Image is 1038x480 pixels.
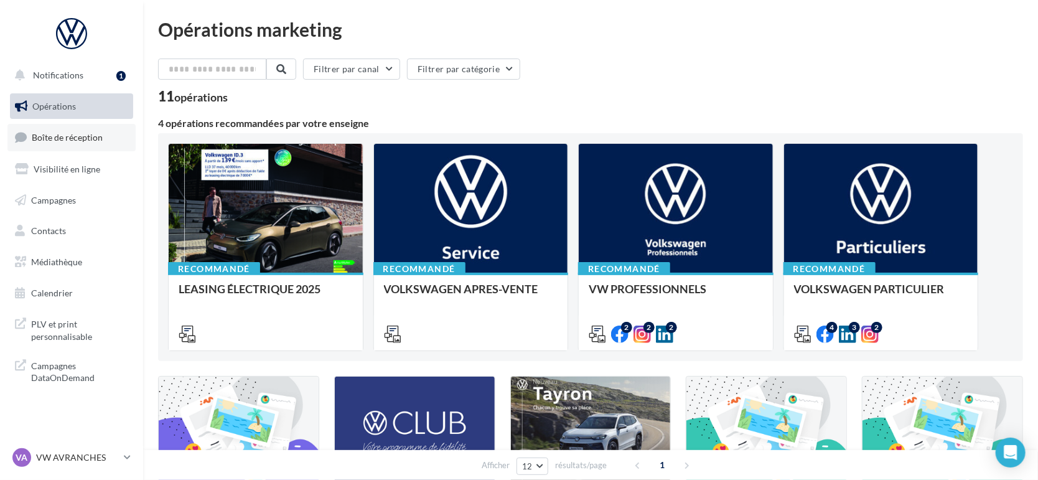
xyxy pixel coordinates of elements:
[33,70,83,80] span: Notifications
[7,187,136,214] a: Campagnes
[621,322,632,333] div: 2
[555,459,607,471] span: résultats/page
[7,249,136,275] a: Médiathèque
[116,71,126,81] div: 1
[783,262,876,276] div: Recommandé
[31,288,73,298] span: Calendrier
[158,20,1023,39] div: Opérations marketing
[36,451,119,464] p: VW AVRANCHES
[16,451,28,464] span: VA
[10,446,133,469] a: VA VW AVRANCHES
[643,322,655,333] div: 2
[168,262,260,276] div: Recommandé
[826,322,838,333] div: 4
[7,156,136,182] a: Visibilité en ligne
[174,92,228,103] div: opérations
[7,311,136,347] a: PLV et print personnalisable
[373,262,465,276] div: Recommandé
[849,322,860,333] div: 3
[589,283,763,308] div: VW PROFESSIONNELS
[794,283,968,308] div: VOLKSWAGEN PARTICULIER
[666,322,677,333] div: 2
[31,225,66,236] span: Contacts
[384,283,558,308] div: VOLKSWAGEN APRES-VENTE
[158,90,228,103] div: 11
[31,357,128,384] span: Campagnes DataOnDemand
[7,93,136,120] a: Opérations
[7,62,131,88] button: Notifications 1
[32,101,76,111] span: Opérations
[996,438,1026,468] div: Open Intercom Messenger
[653,455,673,475] span: 1
[7,218,136,244] a: Contacts
[31,194,76,205] span: Campagnes
[303,59,400,80] button: Filtrer par canal
[31,316,128,342] span: PLV et print personnalisable
[407,59,520,80] button: Filtrer par catégorie
[517,458,548,475] button: 12
[7,124,136,151] a: Boîte de réception
[31,256,82,267] span: Médiathèque
[158,118,1023,128] div: 4 opérations recommandées par votre enseigne
[7,352,136,389] a: Campagnes DataOnDemand
[871,322,882,333] div: 2
[34,164,100,174] span: Visibilité en ligne
[522,461,533,471] span: 12
[578,262,670,276] div: Recommandé
[7,280,136,306] a: Calendrier
[32,132,103,143] span: Boîte de réception
[482,459,510,471] span: Afficher
[179,283,353,308] div: LEASING ÉLECTRIQUE 2025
